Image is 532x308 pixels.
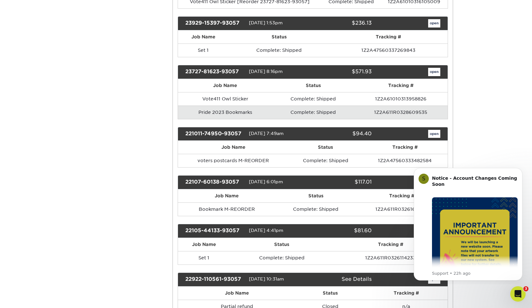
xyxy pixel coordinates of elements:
[249,228,283,233] span: [DATE] 4:41pm
[273,79,354,92] th: Status
[249,276,284,281] span: [DATE] 10:31am
[354,92,448,106] td: 1Z2A61010313958826
[275,189,356,202] th: Status
[404,162,532,284] iframe: Intercom notifications message
[329,43,447,57] td: 1Z2A47560337269843
[510,286,526,302] iframe: Intercom live chat
[308,227,376,235] div: $81.60
[178,251,230,265] td: Set 1
[275,202,356,216] td: Complete: Shipped
[181,227,249,235] div: 22105-44133-93057
[308,19,376,28] div: $236.13
[230,238,334,251] th: Status
[178,154,289,167] td: voters postcards M-REORDER
[308,130,376,138] div: $94.40
[249,20,283,25] span: [DATE] 1:53pm
[178,238,230,251] th: Job Name
[228,30,329,43] th: Status
[178,202,275,216] td: Bookmark M-REORDER
[181,19,249,28] div: 23929-15397-93057
[181,178,249,186] div: 22107-60138-93057
[428,68,440,76] a: open
[181,275,249,284] div: 22922-110561-93057
[356,202,447,216] td: 1Z2A611R0326160675
[356,189,447,202] th: Tracking #
[178,79,273,92] th: Job Name
[228,43,329,57] td: Complete: Shipped
[308,178,376,186] div: $117.01
[178,43,228,57] td: Set 1
[296,287,365,300] th: Status
[230,251,334,265] td: Complete: Shipped
[523,286,528,291] span: 3
[428,130,440,138] a: open
[334,238,448,251] th: Tracking #
[365,287,448,300] th: Tracking #
[181,68,249,76] div: 23727-81623-93057
[334,251,448,265] td: 1Z2A611R0326114233
[362,154,448,167] td: 1Z2A47560333482584
[178,189,275,202] th: Job Name
[342,276,372,282] a: See Details
[354,106,448,119] td: 1Z2A611R0328609535
[354,79,448,92] th: Tracking #
[178,92,273,106] td: Vote411 Owl Sticker
[181,130,249,138] div: 221011-74950-93057
[362,141,448,154] th: Tracking #
[249,69,283,74] span: [DATE] 8:16pm
[289,154,362,167] td: Complete: Shipped
[249,131,284,136] span: [DATE] 7:49am
[329,30,447,43] th: Tracking #
[178,30,228,43] th: Job Name
[289,141,362,154] th: Status
[273,106,354,119] td: Complete: Shipped
[178,141,289,154] th: Job Name
[249,179,283,185] span: [DATE] 6:01pm
[308,68,376,76] div: $571.93
[273,92,354,106] td: Complete: Shipped
[178,287,296,300] th: Job Name
[178,106,273,119] td: Pride 2023 Bookmarks
[428,19,440,28] a: open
